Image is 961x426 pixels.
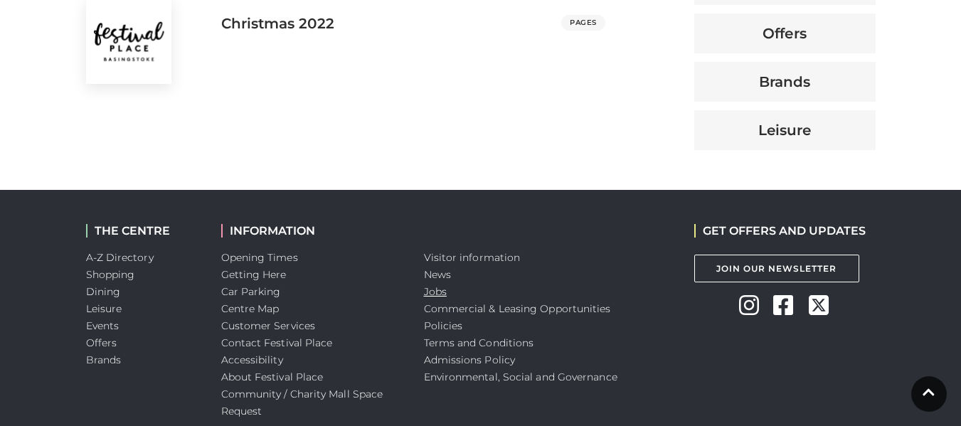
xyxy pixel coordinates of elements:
a: Join Our Newsletter [694,255,859,282]
a: Visitor information [424,251,521,264]
a: A-Z Directory [86,251,154,264]
a: Environmental, Social and Governance [424,371,617,383]
a: Events [86,319,120,332]
a: News [424,268,451,281]
a: Dining [86,285,121,298]
a: Leisure [86,302,122,315]
a: Shopping [86,268,135,281]
button: Offers [694,14,876,53]
h3: Christmas 2022 [221,15,334,32]
a: Accessibility [221,353,283,366]
a: Commercial & Leasing Opportunities [424,302,611,315]
h2: THE CENTRE [86,224,200,238]
a: Centre Map [221,302,280,315]
h2: INFORMATION [221,224,403,238]
h2: GET OFFERS AND UPDATES [694,224,866,238]
span: PAGES [561,15,605,31]
a: Terms and Conditions [424,336,534,349]
a: Offers [86,336,117,349]
a: Policies [424,319,463,332]
a: Brands [86,353,122,366]
a: Customer Services [221,319,316,332]
a: Community / Charity Mall Space Request [221,388,383,417]
a: Getting Here [221,268,287,281]
a: Contact Festival Place [221,336,333,349]
a: Jobs [424,285,447,298]
a: Admissions Policy [424,353,516,366]
a: Opening Times [221,251,298,264]
button: Brands [694,62,876,102]
a: Car Parking [221,285,281,298]
button: Leisure [694,110,876,150]
a: About Festival Place [221,371,324,383]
